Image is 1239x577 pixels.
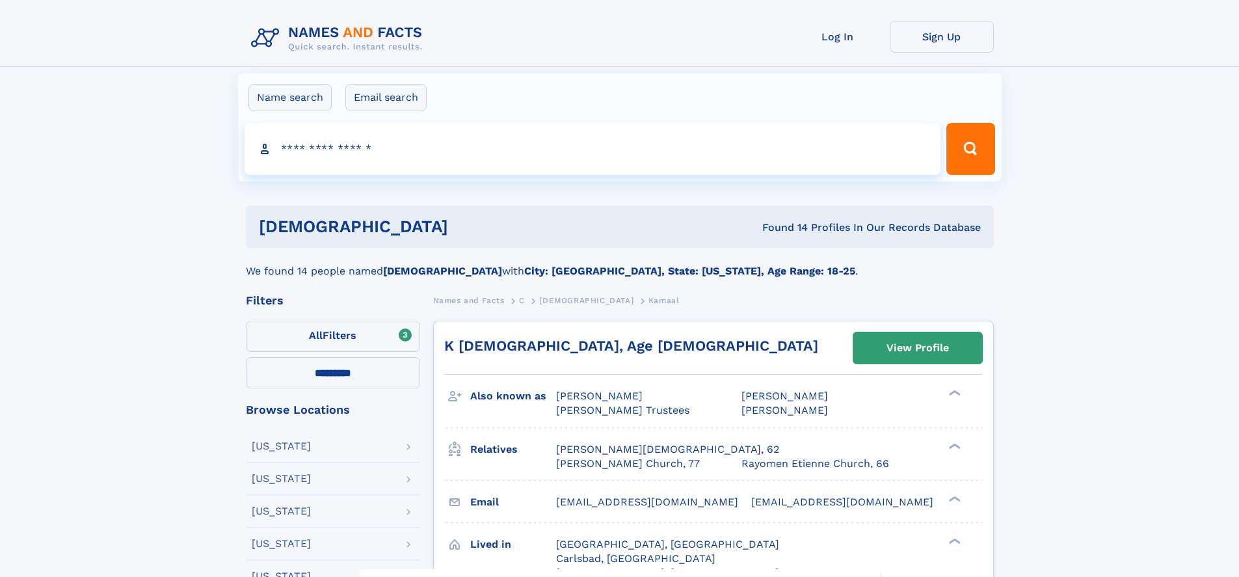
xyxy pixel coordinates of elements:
a: Sign Up [890,21,994,53]
div: Browse Locations [246,404,420,416]
a: [DEMOGRAPHIC_DATA] [539,292,633,308]
span: [EMAIL_ADDRESS][DOMAIN_NAME] [751,496,933,508]
a: [PERSON_NAME] Church, 77 [556,457,700,471]
span: [PERSON_NAME] [741,404,828,416]
b: [DEMOGRAPHIC_DATA] [383,265,502,277]
span: [PERSON_NAME] [556,390,643,402]
label: Email search [345,84,427,111]
img: Logo Names and Facts [246,21,433,56]
div: We found 14 people named with . [246,248,994,279]
div: ❯ [946,442,961,450]
span: [DEMOGRAPHIC_DATA] [539,296,633,305]
button: Search Button [946,123,994,175]
div: [US_STATE] [252,441,311,451]
div: Filters [246,295,420,306]
a: K [DEMOGRAPHIC_DATA], Age [DEMOGRAPHIC_DATA] [444,338,818,354]
span: Kamaal [648,296,680,305]
label: Filters [246,321,420,352]
b: City: [GEOGRAPHIC_DATA], State: [US_STATE], Age Range: 18-25 [524,265,855,277]
input: search input [245,123,941,175]
a: View Profile [853,332,982,364]
label: Name search [248,84,332,111]
div: [US_STATE] [252,539,311,549]
a: [PERSON_NAME][DEMOGRAPHIC_DATA], 62 [556,442,779,457]
div: ❯ [946,494,961,503]
a: Log In [786,21,890,53]
span: All [309,329,323,342]
a: Rayomen Etienne Church, 66 [741,457,889,471]
a: Names and Facts [433,292,505,308]
div: [US_STATE] [252,506,311,517]
a: C [519,292,525,308]
span: [PERSON_NAME] Trustees [556,404,689,416]
span: [GEOGRAPHIC_DATA], [GEOGRAPHIC_DATA] [556,538,779,550]
h3: Also known as [470,385,556,407]
div: View Profile [886,333,949,363]
span: Carlsbad, [GEOGRAPHIC_DATA] [556,552,715,565]
h3: Lived in [470,533,556,556]
h3: Relatives [470,438,556,461]
h3: Email [470,491,556,513]
span: [EMAIL_ADDRESS][DOMAIN_NAME] [556,496,738,508]
h1: [DEMOGRAPHIC_DATA] [259,219,606,235]
div: ❯ [946,537,961,545]
span: [PERSON_NAME] [741,390,828,402]
div: Found 14 Profiles In Our Records Database [605,221,981,235]
span: C [519,296,525,305]
div: [US_STATE] [252,474,311,484]
div: ❯ [946,389,961,397]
